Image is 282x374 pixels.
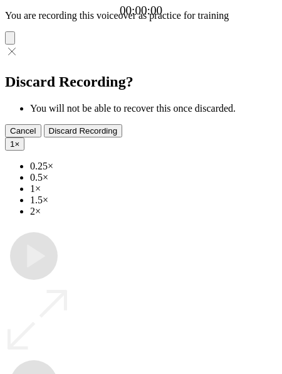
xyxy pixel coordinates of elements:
li: You will not be able to recover this once discarded. [30,103,277,114]
li: 2× [30,206,277,217]
li: 1.5× [30,195,277,206]
button: Cancel [5,124,41,137]
p: You are recording this voiceover as practice for training [5,10,277,21]
button: Discard Recording [44,124,123,137]
span: 1 [10,139,14,149]
li: 1× [30,183,277,195]
button: 1× [5,137,24,151]
li: 0.25× [30,161,277,172]
h2: Discard Recording? [5,73,277,90]
a: 00:00:00 [120,4,162,18]
li: 0.5× [30,172,277,183]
